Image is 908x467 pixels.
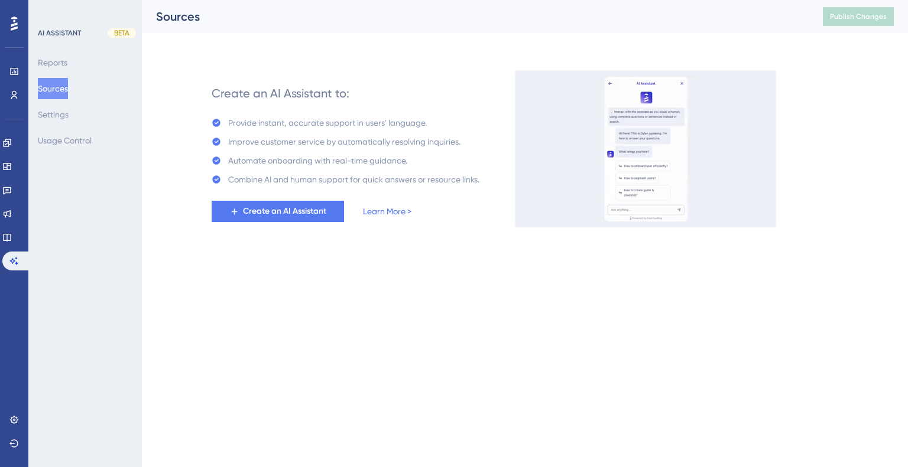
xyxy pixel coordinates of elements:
div: Create an AI Assistant to: [212,85,349,102]
button: Settings [38,104,69,125]
button: Usage Control [38,130,92,151]
button: Sources [38,78,68,99]
div: Sources [156,8,793,25]
div: AI ASSISTANT [38,28,81,38]
button: Reports [38,52,67,73]
span: Create an AI Assistant [243,204,326,218]
div: Combine AI and human support for quick answers or resource links. [228,172,479,187]
div: Improve customer service by automatically resolving inquiries. [228,135,461,149]
a: Learn More > [363,204,411,218]
div: BETA [108,28,136,38]
button: Publish Changes [823,7,894,26]
img: 536038c8a6906fa413afa21d633a6c1c.gif [515,70,776,227]
div: Provide instant, accurate support in users' language. [228,116,427,130]
button: Create an AI Assistant [212,201,344,222]
div: Automate onboarding with real-time guidance. [228,154,407,168]
span: Publish Changes [830,12,887,21]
